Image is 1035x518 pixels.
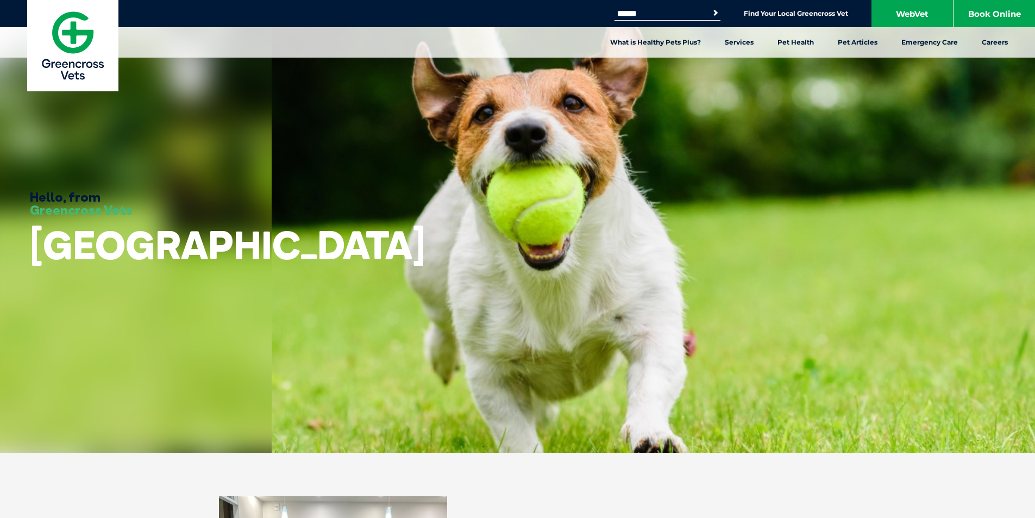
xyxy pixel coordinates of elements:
[710,8,721,18] button: Search
[713,27,766,58] a: Services
[889,27,970,58] a: Emergency Care
[30,202,133,218] span: Greencross Vets
[970,27,1020,58] a: Careers
[30,190,133,216] h3: Hello, from
[744,9,848,18] a: Find Your Local Greencross Vet
[598,27,713,58] a: What is Healthy Pets Plus?
[826,27,889,58] a: Pet Articles
[766,27,826,58] a: Pet Health
[30,223,425,266] h1: [GEOGRAPHIC_DATA]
